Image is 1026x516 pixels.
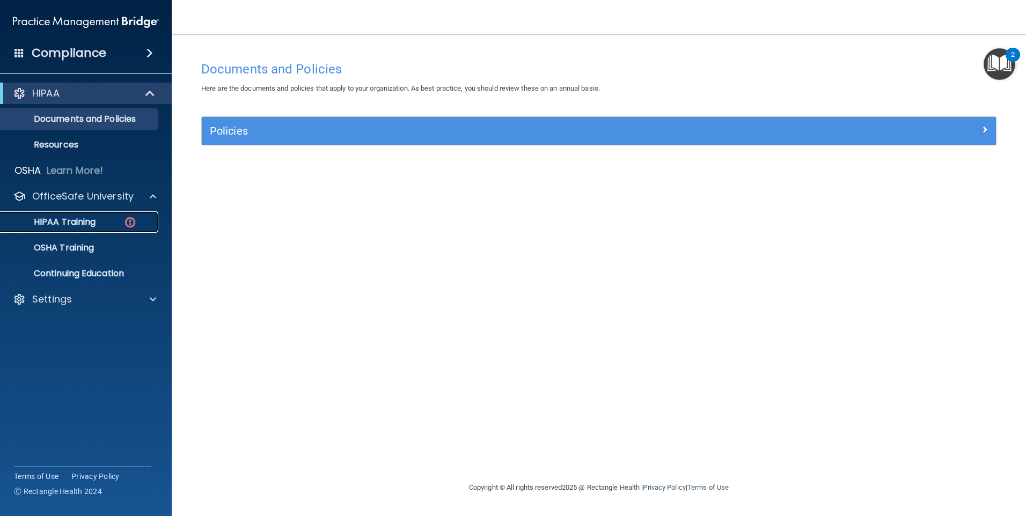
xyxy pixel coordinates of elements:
[13,190,156,203] a: OfficeSafe University
[7,114,153,124] p: Documents and Policies
[14,471,58,482] a: Terms of Use
[687,483,729,491] a: Terms of Use
[201,62,996,76] h4: Documents and Policies
[13,293,156,306] a: Settings
[643,483,685,491] a: Privacy Policy
[210,125,789,137] h5: Policies
[7,268,153,279] p: Continuing Education
[7,242,94,253] p: OSHA Training
[32,190,134,203] p: OfficeSafe University
[13,87,156,100] a: HIPAA
[47,164,104,177] p: Learn More!
[13,11,159,33] img: PMB logo
[840,440,1013,483] iframe: Drift Widget Chat Controller
[201,84,600,92] span: Here are the documents and policies that apply to your organization. As best practice, you should...
[1011,55,1015,69] div: 2
[984,48,1015,80] button: Open Resource Center, 2 new notifications
[14,164,41,177] p: OSHA
[32,87,60,100] p: HIPAA
[32,46,106,61] h4: Compliance
[403,470,795,505] div: Copyright © All rights reserved 2025 @ Rectangle Health | |
[7,217,96,227] p: HIPAA Training
[210,122,988,139] a: Policies
[32,293,72,306] p: Settings
[71,471,120,482] a: Privacy Policy
[7,139,153,150] p: Resources
[14,486,102,497] span: Ⓒ Rectangle Health 2024
[123,216,137,229] img: danger-circle.6113f641.png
